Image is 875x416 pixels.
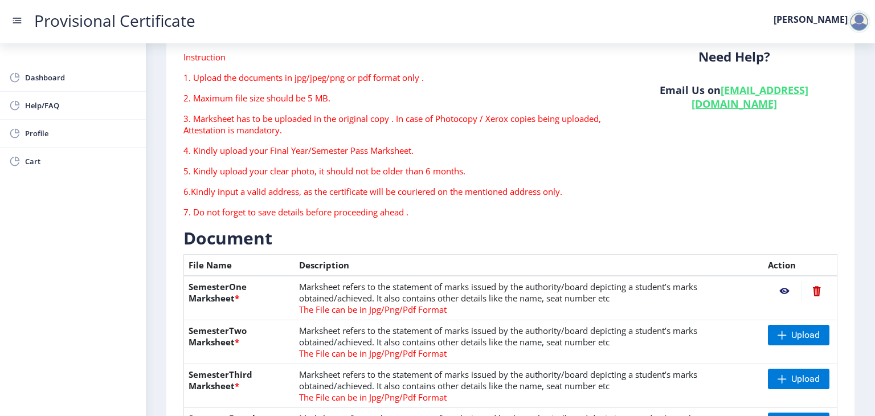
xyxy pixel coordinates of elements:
th: File Name [184,255,295,276]
p: 4. Kindly upload your Final Year/Semester Pass Marksheet. [183,145,614,156]
th: Action [763,255,837,276]
th: SemesterThird Marksheet [184,364,295,408]
b: Need Help? [698,48,770,66]
span: Upload [791,373,820,385]
p: 3. Marksheet has to be uploaded in the original copy . In case of Photocopy / Xerox copies being ... [183,113,614,136]
a: Provisional Certificate [23,15,207,27]
span: Dashboard [25,71,137,84]
span: Help/FAQ [25,99,137,112]
label: [PERSON_NAME] [774,15,848,24]
p: 2. Maximum file size should be 5 MB. [183,92,614,104]
span: Profile [25,127,137,140]
p: 6.Kindly input a valid address, as the certificate will be couriered on the mentioned address only. [183,186,614,197]
span: The File can be in Jpg/Png/Pdf Format [299,348,447,359]
a: [EMAIL_ADDRESS][DOMAIN_NAME] [692,83,809,111]
span: The File can be in Jpg/Png/Pdf Format [299,304,447,315]
span: Upload [791,329,820,341]
td: Marksheet refers to the statement of marks issued by the authority/board depicting a student’s ma... [295,320,763,364]
th: SemesterTwo Marksheet [184,320,295,364]
p: 1. Upload the documents in jpg/jpeg/png or pdf format only . [183,72,614,83]
h3: Document [183,227,837,250]
span: The File can be in Jpg/Png/Pdf Format [299,391,447,403]
span: Instruction [183,51,226,63]
nb-action: Delete File [801,281,832,301]
th: Description [295,255,763,276]
p: 7. Do not forget to save details before proceeding ahead . [183,206,614,218]
nb-action: View File [768,281,801,301]
p: 5. Kindly upload your clear photo, it should not be older than 6 months. [183,165,614,177]
span: Cart [25,154,137,168]
h6: Email Us on [631,83,837,111]
td: Marksheet refers to the statement of marks issued by the authority/board depicting a student’s ma... [295,364,763,408]
th: SemesterOne Marksheet [184,276,295,320]
td: Marksheet refers to the statement of marks issued by the authority/board depicting a student’s ma... [295,276,763,320]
